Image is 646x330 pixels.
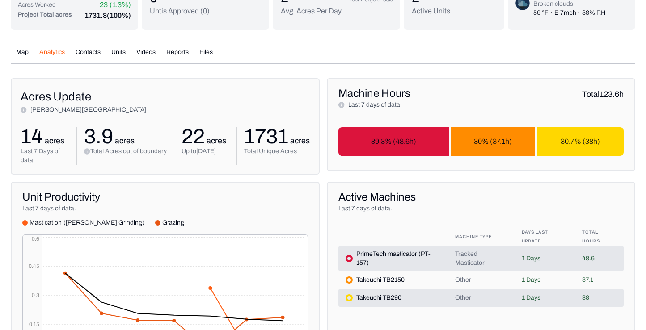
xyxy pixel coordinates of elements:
[194,48,218,63] button: Files
[582,8,605,17] p: 88% RH
[22,190,308,204] div: Unit Productivity
[162,218,184,227] span: Grazing
[106,48,131,63] button: Units
[550,8,553,17] p: ·
[345,100,402,109] p: Last 7 days of data.
[18,0,56,9] p: Acres Worked
[451,127,535,156] button: 30% (37.1h)
[448,246,515,271] td: Tracked Masticator
[575,289,624,307] td: 38
[582,88,624,100] p: Total 123.6 h
[338,190,624,204] div: Active Machines
[448,289,515,307] td: Other
[32,292,39,298] tspan: 0.3
[448,227,515,246] th: Machine Type
[244,147,310,156] p: Total Unique Acres
[131,48,161,63] button: Videos
[70,48,106,63] button: Contacts
[515,227,575,246] th: Days Last Update
[338,86,410,100] p: Machine Hours
[113,134,135,147] p: acres
[30,105,146,114] p: [PERSON_NAME][GEOGRAPHIC_DATA]
[150,6,210,17] p: Untis Approved ( 0 )
[575,227,624,246] th: Total Hours
[205,134,226,147] p: acres
[29,321,39,327] tspan: 0.15
[30,218,62,227] span: Mastication
[21,147,69,165] p: Last 7 Days of data
[21,127,43,147] p: 14
[412,6,450,17] p: Active Units
[515,271,575,289] td: 1 Days
[346,276,441,284] div: Takeuchi TB2150
[346,250,441,267] div: PrimeTech masticator (PT-157)
[244,127,288,147] p: 1731
[537,127,624,156] button: 30.7% (38h)
[554,8,576,17] p: E 7mph
[182,147,229,156] p: Up to [DATE]
[338,204,624,213] p: Last 7 days of data.
[161,48,194,63] button: Reports
[182,127,205,147] p: 22
[575,246,624,271] td: 48.6
[90,147,167,156] p: Total Acres out of boundary
[575,271,624,289] td: 37.1
[578,8,580,17] p: ·
[515,289,575,307] td: 1 Days
[63,218,144,227] span: ([PERSON_NAME] Grinding)
[371,136,416,147] p: 39.3% (48.6h)
[448,271,515,289] td: Other
[84,127,113,147] p: 3.9
[338,127,449,156] button: 39.3% (48.6h)
[281,6,342,17] p: Avg. Acres Per Day
[22,204,308,213] p: Last 7 days of data.
[43,134,64,147] p: acres
[561,136,600,147] p: 30.7% (38h)
[29,263,39,269] tspan: 0.45
[21,88,310,105] p: Acres Update
[18,10,72,21] p: Project Total acres
[533,8,549,17] p: 59 °F
[11,48,34,63] button: Map
[515,246,575,271] td: 1 Days
[346,293,441,302] div: Takeuchi TB290
[32,236,39,242] tspan: 0.6
[474,136,512,147] p: 30% (37.1h)
[84,10,131,21] p: 1731.8 (100%)
[288,134,310,147] p: acres
[34,48,70,63] button: Analytics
